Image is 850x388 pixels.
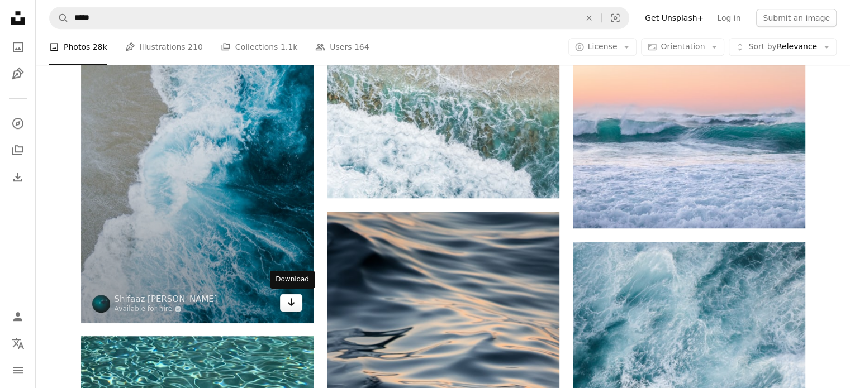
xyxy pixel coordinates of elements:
a: Available for hire [115,305,217,314]
span: 210 [188,41,203,53]
a: Download [280,294,302,312]
a: Shifaaz [PERSON_NAME] [115,294,217,305]
span: 1.1k [281,41,297,53]
a: Illustrations 210 [125,29,203,65]
button: Search Unsplash [50,7,69,28]
span: License [588,42,618,51]
a: an aerial view of the ocean with waves [327,106,559,116]
button: Menu [7,359,29,381]
button: Orientation [641,38,724,56]
button: Clear [577,7,601,28]
a: Download History [7,166,29,188]
a: Collections 1.1k [221,29,297,65]
button: Submit an image [756,9,837,27]
a: Collections [7,139,29,161]
button: Visual search [602,7,629,28]
form: Find visuals sitewide [49,7,629,29]
a: ocean waves crashing on shore during daytime [573,78,805,88]
a: Get Unsplash+ [638,9,710,27]
span: Orientation [661,42,705,51]
div: Download [270,271,315,289]
img: Go to Shifaaz shamoon's profile [92,295,110,313]
button: License [568,38,637,56]
a: Log in / Sign up [7,305,29,328]
a: Home — Unsplash [7,7,29,31]
a: body of water on beach shore [81,111,314,121]
button: Language [7,332,29,355]
span: Sort by [748,42,776,51]
a: Log in [710,9,747,27]
span: 164 [354,41,369,53]
a: Explore [7,112,29,135]
span: Relevance [748,41,817,52]
img: an aerial view of the ocean with waves [327,25,559,198]
button: Sort byRelevance [729,38,837,56]
a: Users 164 [315,29,369,65]
a: Illustrations [7,63,29,85]
a: Photos [7,36,29,58]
